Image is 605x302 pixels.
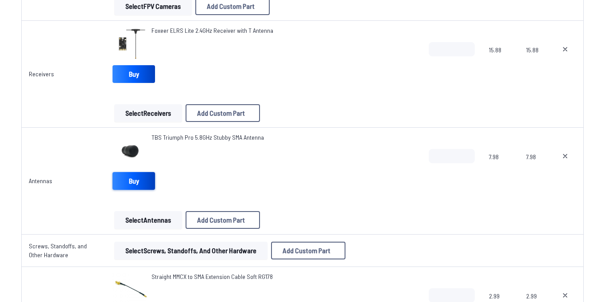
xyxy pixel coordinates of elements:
span: 7.98 [489,149,512,192]
a: Buy [112,65,155,83]
a: Screws, Standoffs, and Other Hardware [29,242,87,259]
span: Add Custom Part [197,110,245,117]
a: Buy [112,172,155,190]
button: SelectReceivers [114,104,182,122]
a: Straight MMCX to SMA Extension Cable Soft RG178 [151,272,273,281]
span: 15.88 [489,42,512,85]
a: SelectReceivers [112,104,184,122]
button: Add Custom Part [186,104,260,122]
span: 15.88 [526,42,540,85]
a: TBS Triumph Pro 5.8GHz Stubby SMA Antenna [151,133,264,142]
a: Antennas [29,177,52,184]
button: Add Custom Part [271,242,345,259]
span: Add Custom Part [197,216,245,224]
a: SelectAntennas [112,211,184,229]
span: TBS Triumph Pro 5.8GHz Stubby SMA Antenna [151,133,264,141]
a: SelectScrews, Standoffs, and Other Hardware [112,242,269,259]
button: SelectScrews, Standoffs, and Other Hardware [114,242,268,259]
span: 7.98 [526,149,540,192]
img: image [112,133,148,169]
span: Add Custom Part [207,3,255,10]
span: Add Custom Part [283,247,330,254]
span: Foxeer ELRS Lite 2.4GHz Receiver with T Antenna [151,27,273,34]
img: image [112,26,148,62]
a: Receivers [29,70,54,78]
button: SelectAntennas [114,211,182,229]
span: Straight MMCX to SMA Extension Cable Soft RG178 [151,273,273,280]
a: Foxeer ELRS Lite 2.4GHz Receiver with T Antenna [151,26,273,35]
button: Add Custom Part [186,211,260,229]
